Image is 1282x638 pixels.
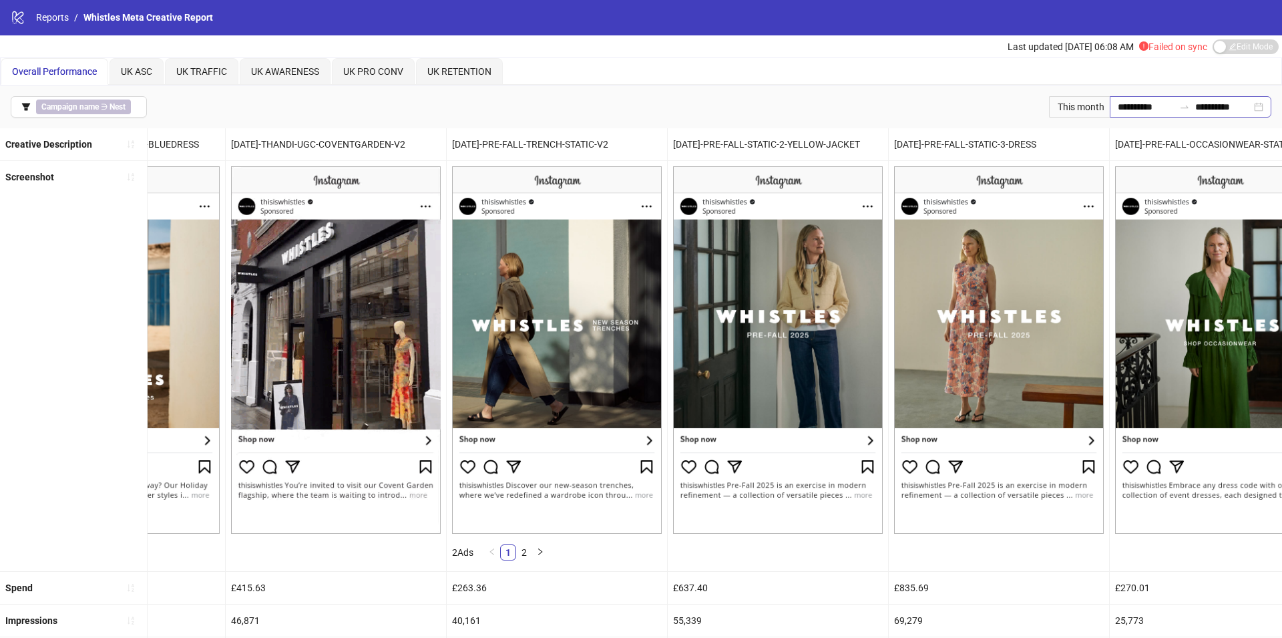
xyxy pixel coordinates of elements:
[501,545,515,560] a: 1
[447,572,667,604] div: £263.36
[121,66,152,77] span: UK ASC
[447,128,667,160] div: [DATE]-PRE-FALL-TRENCH-STATIC-V2
[500,544,516,561] li: 1
[488,548,496,556] span: left
[343,66,403,77] span: UK PRO CONV
[673,166,883,534] img: Screenshot 6870965888731
[894,166,1104,534] img: Screenshot 6870965888931
[889,605,1109,637] div: 69,279
[251,66,319,77] span: UK AWARENESS
[126,172,136,182] span: sort-ascending
[1008,41,1134,52] span: Last updated [DATE] 06:08 AM
[668,128,888,160] div: [DATE]-PRE-FALL-STATIC-2-YELLOW-JACKET
[226,128,446,160] div: [DATE]-THANDI-UGC-COVENTGARDEN-V2
[452,547,473,558] span: 2 Ads
[536,548,544,556] span: right
[5,139,92,150] b: Creative Description
[668,605,888,637] div: 55,339
[5,615,57,626] b: Impressions
[5,583,33,593] b: Spend
[5,172,54,182] b: Screenshot
[1179,102,1190,112] span: swap-right
[126,616,136,625] span: sort-ascending
[1139,41,1207,52] span: Failed on sync
[231,166,441,534] img: Screenshot 6840541571331
[126,583,136,593] span: sort-ascending
[516,544,532,561] li: 2
[532,544,548,561] li: Next Page
[36,100,131,114] span: ∋
[668,572,888,604] div: £637.40
[41,102,99,112] b: Campaign name
[83,12,213,23] span: Whistles Meta Creative Report
[517,545,531,560] a: 2
[176,66,227,77] span: UK TRAFFIC
[447,605,667,637] div: 40,161
[226,572,446,604] div: £415.63
[33,10,71,25] a: Reports
[11,96,147,118] button: Campaign name ∋ Nest
[126,140,136,149] span: sort-ascending
[484,544,500,561] li: Previous Page
[427,66,491,77] span: UK RETENTION
[452,166,662,534] img: Screenshot 6891909946731
[1049,96,1110,118] div: This month
[12,66,97,77] span: Overall Performance
[484,544,500,561] button: left
[21,102,31,112] span: filter
[74,10,78,25] li: /
[1179,102,1190,112] span: to
[889,572,1109,604] div: £835.69
[532,544,548,561] button: right
[889,128,1109,160] div: [DATE]-PRE-FALL-STATIC-3-DRESS
[226,605,446,637] div: 46,871
[110,102,126,112] b: Nest
[1139,41,1148,51] span: exclamation-circle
